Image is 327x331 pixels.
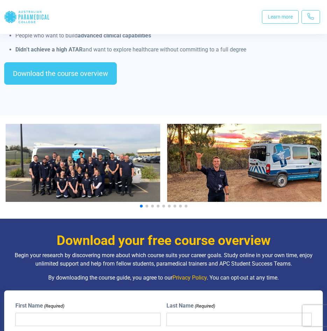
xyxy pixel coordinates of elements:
div: Australian Paramedical College [4,6,50,28]
strong: Didn’t achieve a high ATAR [15,46,83,53]
span: Go to slide 5 [162,205,165,207]
strong: advanced clinical capabilities [78,32,151,39]
img: Australian Paramedical College students completing their Clinical Workshop in NSW. [6,124,160,202]
p: People who want to build [15,31,323,40]
span: (Required) [194,303,215,310]
a: Privacy Policy [172,274,207,281]
h3: Download your free course overview [4,233,323,248]
label: First Name [15,302,64,310]
img: Image: MEA 2023. [167,124,322,202]
a: Download the course overview [4,62,117,85]
label: Last Name [166,302,215,310]
span: Go to slide 1 [140,205,143,207]
p: and want to explore healthcare without committing to a full degree [15,45,323,54]
span: Go to slide 2 [145,205,148,207]
span: Go to slide 8 [179,205,182,207]
span: Go to slide 4 [157,205,159,207]
div: 1 / 10 [6,124,160,205]
p: By downloading the course guide, you agree to our . You can opt-out at any time. [4,274,323,282]
div: 2 / 10 [167,124,322,205]
span: Go to slide 7 [173,205,176,207]
span: Go to slide 6 [168,205,171,207]
a: Learn more [262,10,299,24]
span: Go to slide 3 [151,205,154,207]
p: Begin your research by discovering more about which course suits your career goals. Study online ... [4,251,323,268]
span: (Required) [44,303,65,310]
span: Go to slide 9 [185,205,187,207]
